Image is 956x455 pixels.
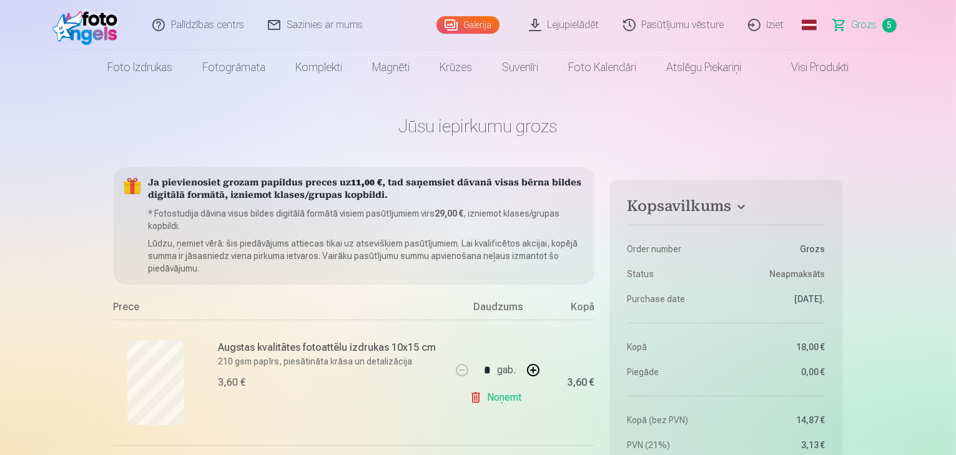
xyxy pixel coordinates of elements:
[627,341,720,353] dt: Kopā
[497,355,516,385] div: gab.
[219,375,246,390] div: 3,60 €
[627,366,720,378] dt: Piegāde
[852,17,877,32] span: Grozs
[553,50,651,85] a: Foto kalendāri
[651,50,756,85] a: Atslēgu piekariņi
[149,177,585,202] h5: Ja pievienosiet grozam papildus preces uz , tad saņemsiet dāvanā visas bērna bildes digitālā form...
[219,340,444,355] h6: Augstas kvalitātes fotoattēlu izdrukas 10x15 cm
[92,50,187,85] a: Foto izdrukas
[149,207,585,232] p: * Fotostudija dāvina visus bildes digitālā formātā visiem pasūtījumiem virs , izniemot klases/gru...
[732,293,825,305] dd: [DATE].
[627,293,720,305] dt: Purchase date
[187,50,280,85] a: Fotogrāmata
[627,268,720,280] dt: Status
[627,197,825,220] button: Kopsavilkums
[470,385,526,410] a: Noņemt
[882,18,897,32] span: 5
[280,50,357,85] a: Komplekti
[114,115,843,137] h1: Jūsu iepirkumu grozs
[756,50,864,85] a: Visi produkti
[627,439,720,451] dt: PVN (21%)
[352,179,383,188] b: 11,00 €
[219,355,444,368] p: 210 gsm papīrs, piesātināta krāsa un detalizācija
[52,5,124,45] img: /fa1
[627,243,720,255] dt: Order number
[732,341,825,353] dd: 18,00 €
[732,243,825,255] dd: Grozs
[732,439,825,451] dd: 3,13 €
[149,237,585,275] p: Lūdzu, ņemiet vērā: šis piedāvājums attiecas tikai uz atsevišķiem pasūtījumiem. Lai kvalificētos ...
[436,16,500,34] a: Galerija
[545,300,594,320] div: Kopā
[732,366,825,378] dd: 0,00 €
[770,268,825,280] span: Neapmaksāts
[627,414,720,426] dt: Kopā (bez PVN)
[425,50,487,85] a: Krūzes
[451,300,545,320] div: Daudzums
[114,300,451,320] div: Prece
[487,50,553,85] a: Suvenīri
[567,379,594,386] div: 3,60 €
[435,208,464,218] b: 29,00 €
[732,414,825,426] dd: 14,87 €
[357,50,425,85] a: Magnēti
